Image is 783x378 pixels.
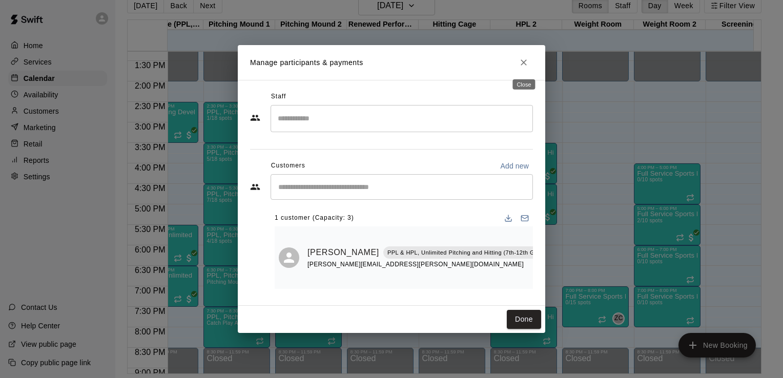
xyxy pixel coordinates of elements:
[512,79,535,90] div: Close
[271,174,533,200] div: Start typing to search customers...
[307,246,379,259] a: [PERSON_NAME]
[275,210,354,226] span: 1 customer (Capacity: 3)
[500,210,517,226] button: Download list
[271,158,305,174] span: Customers
[496,158,533,174] button: Add new
[250,113,260,123] svg: Staff
[514,53,533,72] button: Close
[250,182,260,192] svg: Customers
[307,261,524,268] span: [PERSON_NAME][EMAIL_ADDRESS][PERSON_NAME][DOMAIN_NAME]
[387,248,549,257] p: PPL & HPL, Unlimited Pitching and Hitting (7th-12th Grade)
[507,310,541,329] button: Done
[271,105,533,132] div: Search staff
[517,210,533,226] button: Email participants
[279,247,299,268] div: Banks Denton
[271,89,286,105] span: Staff
[250,57,363,68] p: Manage participants & payments
[500,161,529,171] p: Add new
